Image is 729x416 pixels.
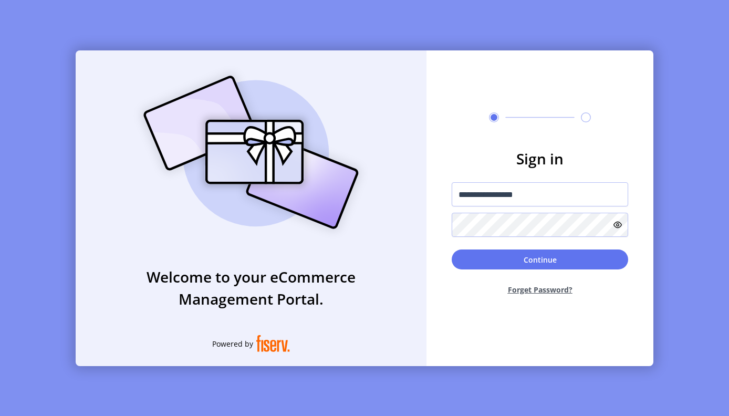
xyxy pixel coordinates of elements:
h3: Welcome to your eCommerce Management Portal. [76,266,426,310]
img: card_Illustration.svg [128,64,374,241]
button: Forget Password? [452,276,628,304]
span: Powered by [212,338,253,349]
h3: Sign in [452,148,628,170]
button: Continue [452,249,628,269]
